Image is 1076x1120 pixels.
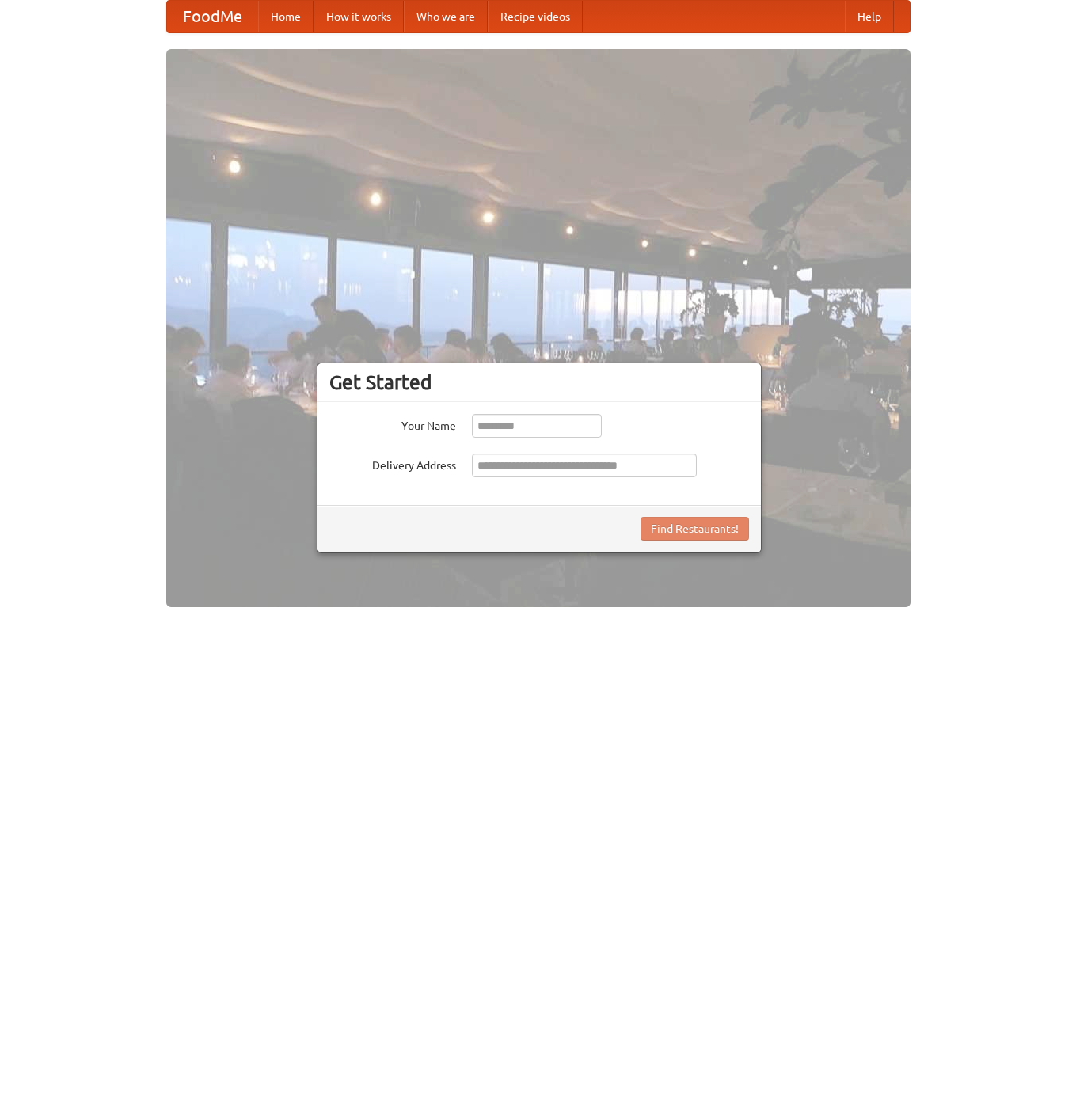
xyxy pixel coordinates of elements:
[641,517,749,541] button: Find Restaurants!
[258,1,314,32] a: Home
[404,1,488,32] a: Who we are
[329,454,456,473] label: Delivery Address
[488,1,583,32] a: Recipe videos
[167,1,258,32] a: FoodMe
[845,1,894,32] a: Help
[329,414,456,434] label: Your Name
[329,370,749,394] h3: Get Started
[314,1,404,32] a: How it works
